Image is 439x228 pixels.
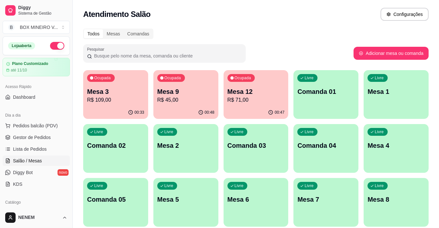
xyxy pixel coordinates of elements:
button: LivreComanda 02 [83,124,148,173]
p: Ocupada [94,75,111,81]
p: Comanda 05 [87,195,144,204]
p: Mesa 7 [297,195,355,204]
a: Plano Customizadoaté 11/10 [3,58,70,76]
button: LivreMesa 4 [364,124,429,173]
div: BOX MINEIRO V ... [20,24,58,31]
button: Configurações [381,8,429,21]
p: Comanda 04 [297,141,355,150]
article: Plano Customizado [12,61,48,66]
a: Diggy Botnovo [3,167,70,178]
div: Todos [84,29,103,38]
button: LivreComanda 01 [293,70,358,119]
button: LivreMesa 5 [153,178,218,227]
p: Livre [304,75,314,81]
p: Mesa 3 [87,87,144,96]
p: 00:47 [275,110,284,115]
button: OcupadaMesa 3R$ 109,0000:33 [83,70,148,119]
span: NENEM [18,215,59,221]
p: 00:33 [135,110,144,115]
span: Gestor de Pedidos [13,134,51,141]
p: Comanda 01 [297,87,355,96]
p: Livre [235,183,244,188]
p: Mesa 8 [368,195,425,204]
a: Salão / Mesas [3,156,70,166]
article: até 11/10 [11,68,27,73]
button: OcupadaMesa 9R$ 45,0000:48 [153,70,218,119]
div: Acesso Rápido [3,82,70,92]
span: KDS [13,181,22,187]
span: B [8,24,15,31]
a: KDS [3,179,70,189]
p: Livre [304,183,314,188]
p: Livre [164,183,174,188]
button: Pedidos balcão (PDV) [3,120,70,131]
p: Ocupada [164,75,181,81]
p: Mesa 12 [227,87,285,96]
p: Mesa 1 [368,87,425,96]
button: Alterar Status [50,42,64,50]
button: LivreMesa 6 [224,178,289,227]
a: DiggySistema de Gestão [3,3,70,18]
a: Lista de Pedidos [3,144,70,154]
span: Diggy Bot [13,169,33,176]
input: Pesquisar [92,53,242,59]
label: Pesquisar [87,46,107,52]
p: Livre [94,183,103,188]
p: R$ 45,00 [157,96,214,104]
button: LivreComanda 04 [293,124,358,173]
span: Dashboard [13,94,35,100]
p: Livre [375,129,384,134]
p: Comanda 02 [87,141,144,150]
p: Mesa 6 [227,195,285,204]
button: LivreMesa 8 [364,178,429,227]
p: Livre [94,129,103,134]
div: Dia a dia [3,110,70,120]
p: Livre [235,129,244,134]
h2: Atendimento Salão [83,9,150,19]
div: Mesas [103,29,123,38]
span: Pedidos balcão (PDV) [13,122,58,129]
p: Mesa 9 [157,87,214,96]
p: Livre [304,129,314,134]
p: R$ 109,00 [87,96,144,104]
p: Livre [375,75,384,81]
button: LivreComanda 05 [83,178,148,227]
p: Mesa 5 [157,195,214,204]
p: R$ 71,00 [227,96,285,104]
button: Select a team [3,21,70,34]
p: Mesa 4 [368,141,425,150]
button: NENEM [3,210,70,225]
p: 00:48 [205,110,214,115]
p: Mesa 2 [157,141,214,150]
button: LivreComanda 03 [224,124,289,173]
span: Lista de Pedidos [13,146,47,152]
button: LivreMesa 1 [364,70,429,119]
button: OcupadaMesa 12R$ 71,0000:47 [224,70,289,119]
span: Salão / Mesas [13,158,42,164]
p: Ocupada [235,75,251,81]
div: Catálogo [3,197,70,208]
a: Gestor de Pedidos [3,132,70,143]
div: Comandas [124,29,153,38]
p: Livre [375,183,384,188]
button: Adicionar mesa ou comanda [354,47,429,60]
p: Livre [164,129,174,134]
span: Diggy [18,5,67,11]
span: Sistema de Gestão [18,11,67,16]
button: LivreMesa 2 [153,124,218,173]
button: LivreMesa 7 [293,178,358,227]
p: Comanda 03 [227,141,285,150]
a: Dashboard [3,92,70,102]
div: Loja aberta [8,42,35,49]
